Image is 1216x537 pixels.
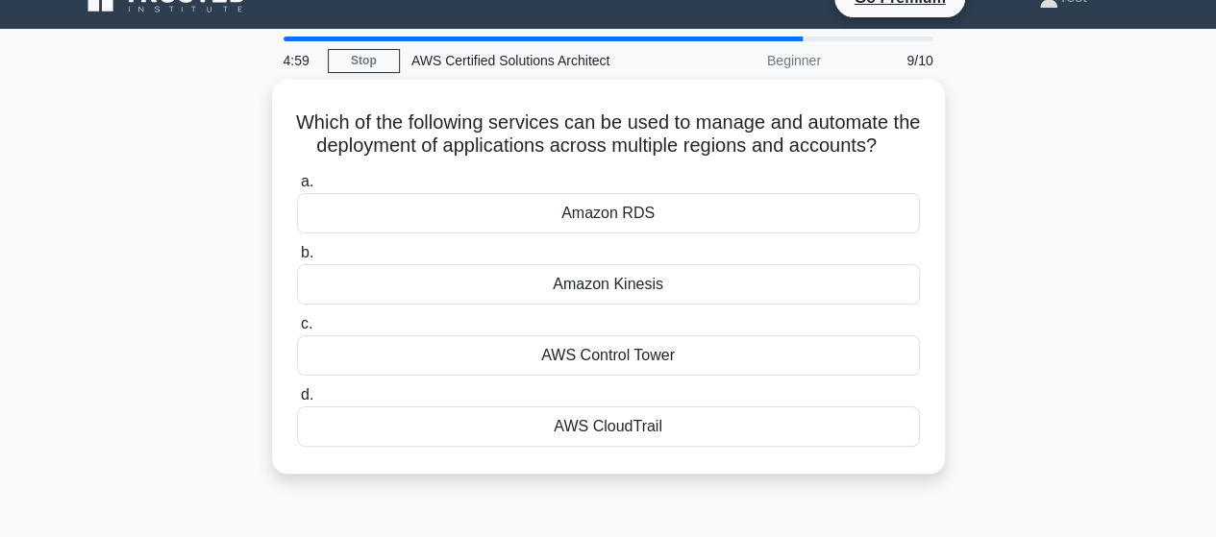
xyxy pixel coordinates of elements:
span: a. [301,173,313,189]
span: c. [301,315,312,331]
a: Stop [328,49,400,73]
div: AWS Control Tower [297,335,920,376]
div: Beginner [664,41,832,80]
span: b. [301,244,313,260]
div: Amazon Kinesis [297,264,920,305]
div: AWS Certified Solutions Architect [400,41,664,80]
span: d. [301,386,313,403]
div: 9/10 [832,41,945,80]
div: Amazon RDS [297,193,920,233]
h5: Which of the following services can be used to manage and automate the deployment of applications... [295,110,922,159]
div: 4:59 [272,41,328,80]
div: AWS CloudTrail [297,406,920,447]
